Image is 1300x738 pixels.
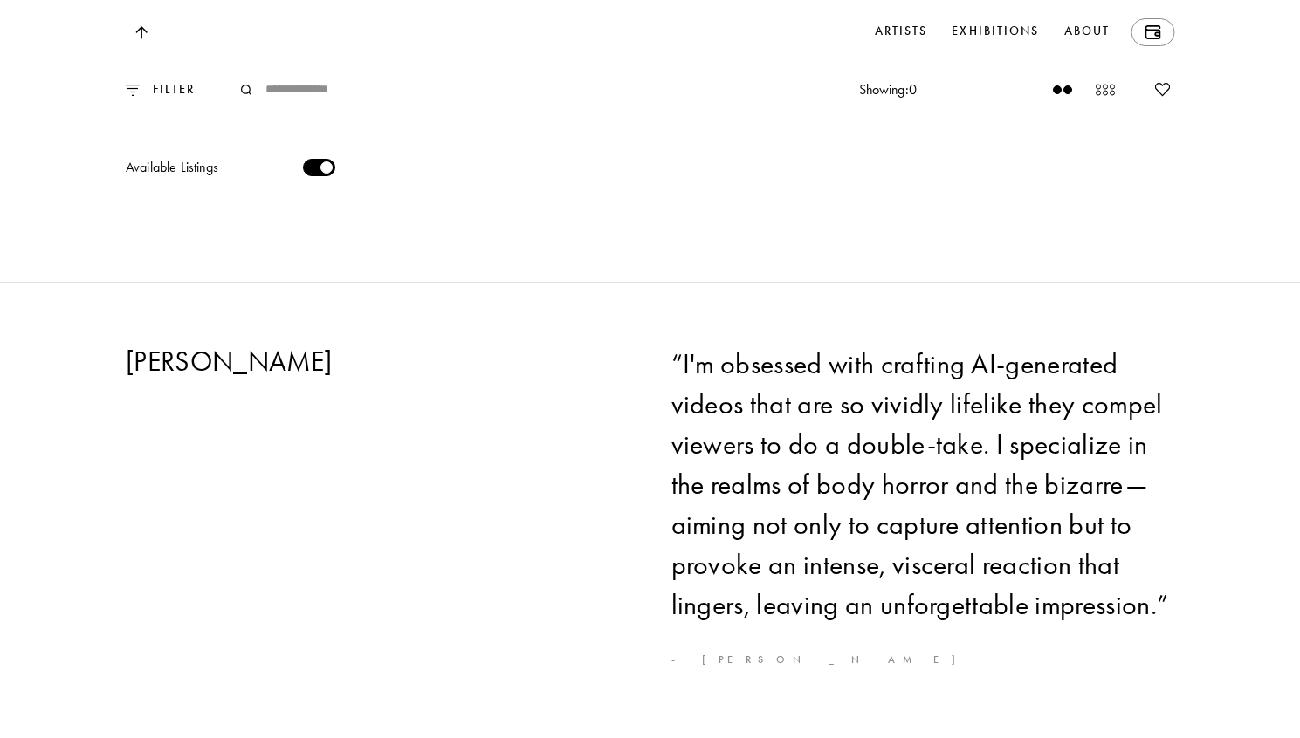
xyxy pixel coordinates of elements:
p: FILTER [140,80,196,99]
input: Search [239,73,414,106]
p: - [PERSON_NAME] [671,651,1175,670]
img: Wallet icon [1145,25,1160,39]
p: Showing: 0 [859,80,917,99]
a: Exhibitions [948,18,1042,46]
h2: [PERSON_NAME] [126,344,629,379]
a: Artists [871,18,932,46]
span: Available Listings [126,158,218,177]
img: filter.0e669ffe.svg [126,84,140,95]
a: About [1061,18,1114,46]
img: Top [134,26,147,39]
h3: “ I'm obsessed with crafting AI-generated videos that are so vividly lifelike they compel viewers... [671,344,1175,625]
